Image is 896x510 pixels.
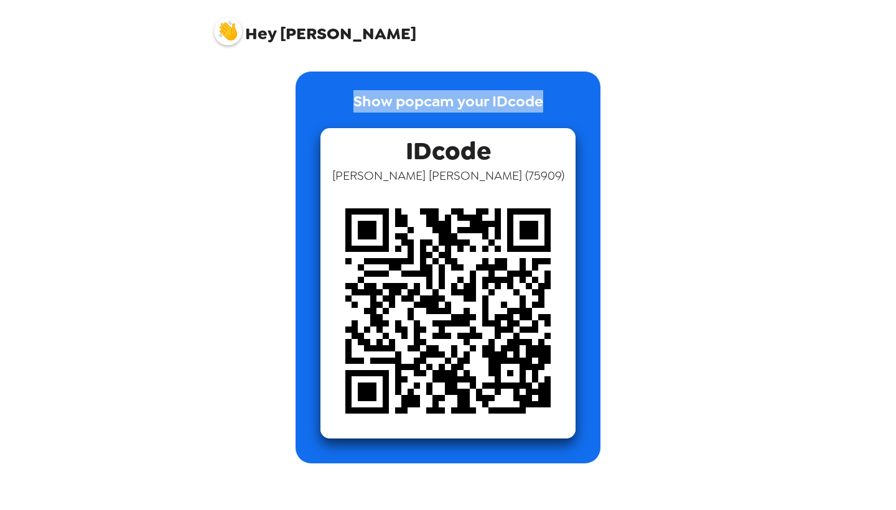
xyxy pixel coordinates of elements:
[406,128,491,167] span: IDcode
[214,11,416,42] span: [PERSON_NAME]
[245,22,276,45] span: Hey
[332,167,564,183] span: [PERSON_NAME] [PERSON_NAME] ( 75909 )
[214,17,242,45] img: profile pic
[353,90,543,128] p: Show popcam your IDcode
[320,183,576,438] img: qr code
